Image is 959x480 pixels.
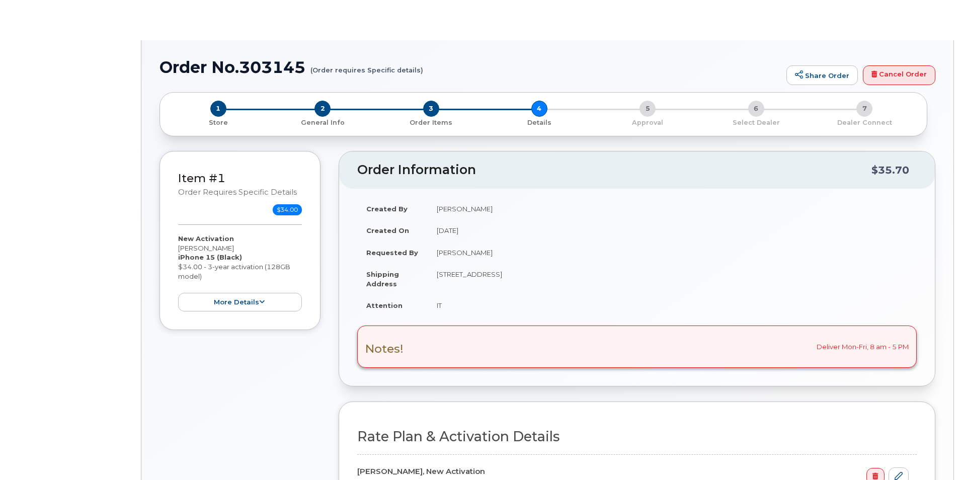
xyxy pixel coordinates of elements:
button: more details [178,293,302,311]
span: 1 [210,101,226,117]
h2: Order Information [357,163,871,177]
td: [STREET_ADDRESS] [428,263,917,294]
a: Item #1 [178,171,225,185]
p: Store [172,118,264,127]
strong: Shipping Address [366,270,399,288]
span: $34.00 [273,204,302,215]
p: Order Items [381,118,481,127]
h2: Rate Plan & Activation Details [357,429,917,444]
small: Order requires Specific details [178,188,297,197]
div: Deliver Mon-Fri, 8 am - 5 PM [357,326,917,368]
strong: Attention [366,301,403,309]
strong: New Activation [178,234,234,243]
td: IT [428,294,917,316]
strong: Requested By [366,249,418,257]
td: [PERSON_NAME] [428,242,917,264]
span: 3 [423,101,439,117]
strong: iPhone 15 (Black) [178,253,242,261]
h3: Notes! [365,343,404,355]
div: $35.70 [871,161,909,180]
a: 1 Store [168,117,268,127]
a: 2 General Info [268,117,376,127]
td: [DATE] [428,219,917,242]
a: Cancel Order [863,65,935,86]
span: 2 [314,101,331,117]
h4: [PERSON_NAME], New Activation [357,467,909,476]
a: Share Order [786,65,858,86]
div: [PERSON_NAME] $34.00 - 3-year activation (128GB model) [178,234,302,311]
a: 3 Order Items [377,117,485,127]
td: [PERSON_NAME] [428,198,917,220]
h1: Order No.303145 [159,58,781,76]
p: General Info [272,118,372,127]
strong: Created On [366,226,409,234]
strong: Created By [366,205,408,213]
small: (Order requires Specific details) [310,58,423,74]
